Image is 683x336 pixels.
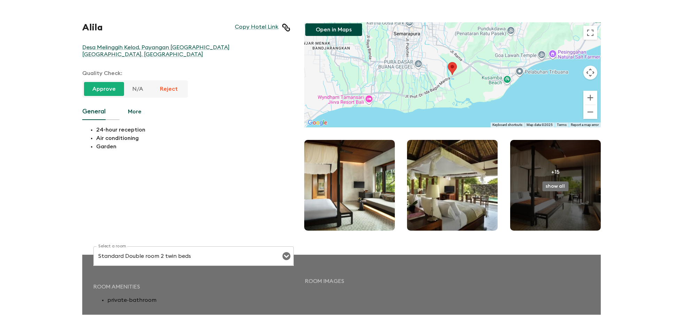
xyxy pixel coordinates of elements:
[93,283,294,291] p: Room amenities
[305,23,362,36] button: Open in Maps
[305,277,590,285] p: Room images
[527,123,553,127] span: Map data ©2025
[306,118,329,127] a: Open this area in Google Maps (opens a new window)
[98,243,126,249] label: Select a room
[96,126,290,134] p: 24-hour reception
[282,251,291,261] button: Open
[96,142,290,151] p: Garden
[84,82,124,96] button: Approve
[583,91,597,105] button: Zoom in
[542,181,568,191] button: show all
[583,66,597,80] button: Map camera controls
[551,168,560,176] p: +15
[583,26,597,40] button: Toggle fullscreen view
[583,105,597,119] button: Zoom out
[448,62,457,75] div: Alila
[82,44,290,58] a: Desa Melinggih Kelod, Payangan [GEOGRAPHIC_DATA] [GEOGRAPHIC_DATA], [GEOGRAPHIC_DATA]
[492,122,522,127] button: Keyboard shortcuts
[82,69,290,77] p: Quality Check:
[96,134,290,142] p: Air conditioning
[120,103,150,120] button: More
[82,22,103,33] h1: Alila
[557,123,567,127] a: Terms (opens in new tab)
[124,82,152,96] button: N/A
[306,118,329,127] img: Google
[107,297,294,304] li: private-bathroom
[235,23,278,32] a: Copy Hotel Link
[82,103,106,120] button: General
[152,82,186,96] button: Reject
[571,123,599,127] a: Report a map error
